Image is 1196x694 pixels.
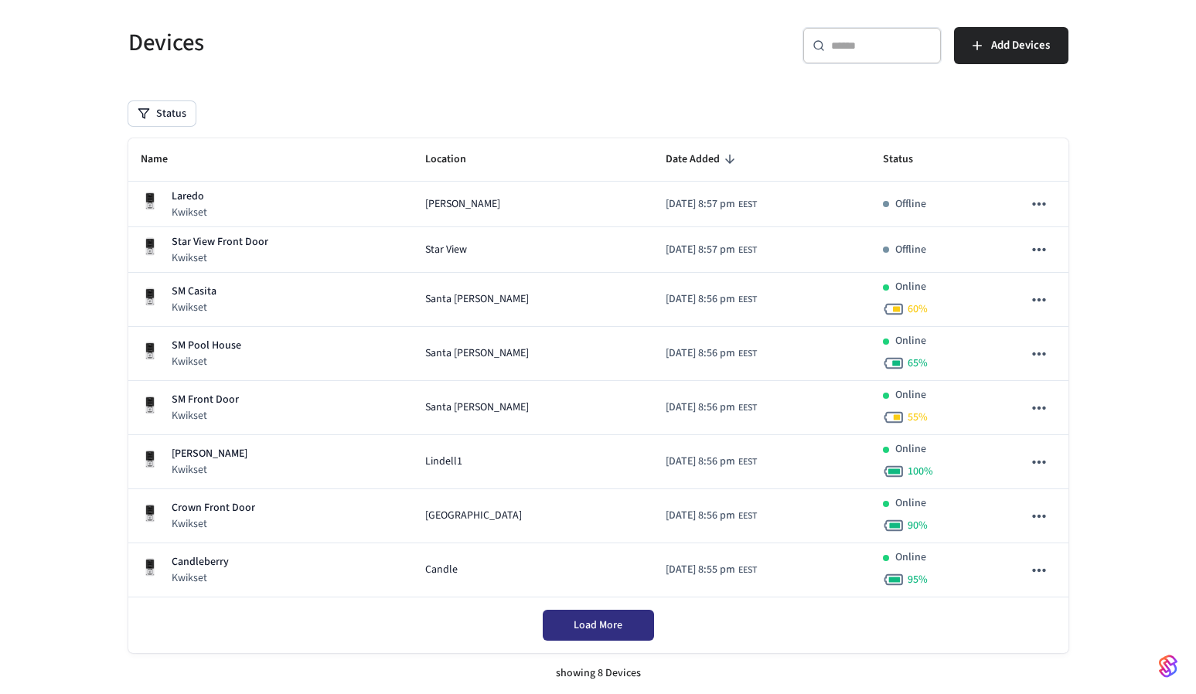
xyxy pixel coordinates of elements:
span: 95 % [908,572,928,587]
span: 65 % [908,356,928,371]
p: Kwikset [172,462,247,478]
img: Kwikset Halo Touchscreen Wifi Enabled Smart Lock, Polished Chrome, Front [141,287,159,306]
button: Status [128,101,196,126]
span: [DATE] 8:56 pm [666,345,735,362]
div: Europe/Kiev [666,562,757,578]
img: Kwikset Halo Touchscreen Wifi Enabled Smart Lock, Polished Chrome, Front [141,342,159,360]
p: Laredo [172,189,207,205]
span: Status [883,148,933,172]
span: [GEOGRAPHIC_DATA] [425,508,522,524]
p: Online [895,441,926,458]
img: Kwikset Halo Touchscreen Wifi Enabled Smart Lock, Polished Chrome, Front [141,450,159,468]
img: Kwikset Halo Touchscreen Wifi Enabled Smart Lock, Polished Chrome, Front [141,396,159,414]
img: SeamLogoGradient.69752ec5.svg [1159,654,1177,679]
p: SM Pool House [172,338,241,354]
span: Candle [425,562,458,578]
p: Online [895,279,926,295]
span: 60 % [908,301,928,317]
div: Europe/Kiev [666,196,757,213]
div: Europe/Kiev [666,508,757,524]
span: EEST [738,243,757,257]
p: Star View Front Door [172,234,268,250]
span: Santa [PERSON_NAME] [425,345,529,362]
div: showing 8 Devices [128,653,1068,694]
span: [DATE] 8:55 pm [666,562,735,578]
span: Lindell1 [425,454,462,470]
div: Europe/Kiev [666,242,757,258]
button: Add Devices [954,27,1068,64]
span: EEST [738,455,757,469]
span: [DATE] 8:57 pm [666,196,735,213]
p: Offline [895,242,926,258]
p: Candleberry [172,554,229,570]
div: Europe/Kiev [666,400,757,416]
span: EEST [738,509,757,523]
p: Kwikset [172,250,268,266]
table: sticky table [128,138,1068,597]
p: Crown Front Door [172,500,255,516]
span: EEST [738,198,757,212]
div: Europe/Kiev [666,345,757,362]
span: [PERSON_NAME] [425,196,500,213]
p: Kwikset [172,408,239,424]
img: Kwikset Halo Touchscreen Wifi Enabled Smart Lock, Polished Chrome, Front [141,192,159,210]
img: Kwikset Halo Touchscreen Wifi Enabled Smart Lock, Polished Chrome, Front [141,504,159,522]
span: EEST [738,401,757,415]
span: EEST [738,293,757,307]
img: Kwikset Halo Touchscreen Wifi Enabled Smart Lock, Polished Chrome, Front [141,237,159,256]
p: Online [895,333,926,349]
span: 100 % [908,464,933,479]
div: Europe/Kiev [666,291,757,308]
p: Online [895,495,926,512]
button: Load More [543,610,654,641]
span: Date Added [666,148,740,172]
span: [DATE] 8:56 pm [666,454,735,470]
p: Kwikset [172,516,255,532]
span: [DATE] 8:56 pm [666,291,735,308]
p: SM Casita [172,284,216,300]
span: [DATE] 8:56 pm [666,400,735,416]
span: [DATE] 8:57 pm [666,242,735,258]
span: 90 % [908,518,928,533]
img: Kwikset Halo Touchscreen Wifi Enabled Smart Lock, Polished Chrome, Front [141,558,159,577]
p: [PERSON_NAME] [172,446,247,462]
span: Location [425,148,486,172]
span: Load More [574,617,622,633]
span: Star View [425,242,467,258]
span: EEST [738,347,757,361]
span: [DATE] 8:56 pm [666,508,735,524]
div: Europe/Kiev [666,454,757,470]
span: Add Devices [991,36,1050,56]
p: Kwikset [172,300,216,315]
span: Santa [PERSON_NAME] [425,400,529,416]
p: Kwikset [172,354,241,369]
p: Online [895,387,926,403]
span: Name [141,148,188,172]
p: Kwikset [172,570,229,586]
p: SM Front Door [172,392,239,408]
p: Kwikset [172,205,207,220]
p: Offline [895,196,926,213]
span: EEST [738,563,757,577]
p: Online [895,549,926,566]
span: 55 % [908,410,928,425]
h5: Devices [128,27,589,59]
span: Santa [PERSON_NAME] [425,291,529,308]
